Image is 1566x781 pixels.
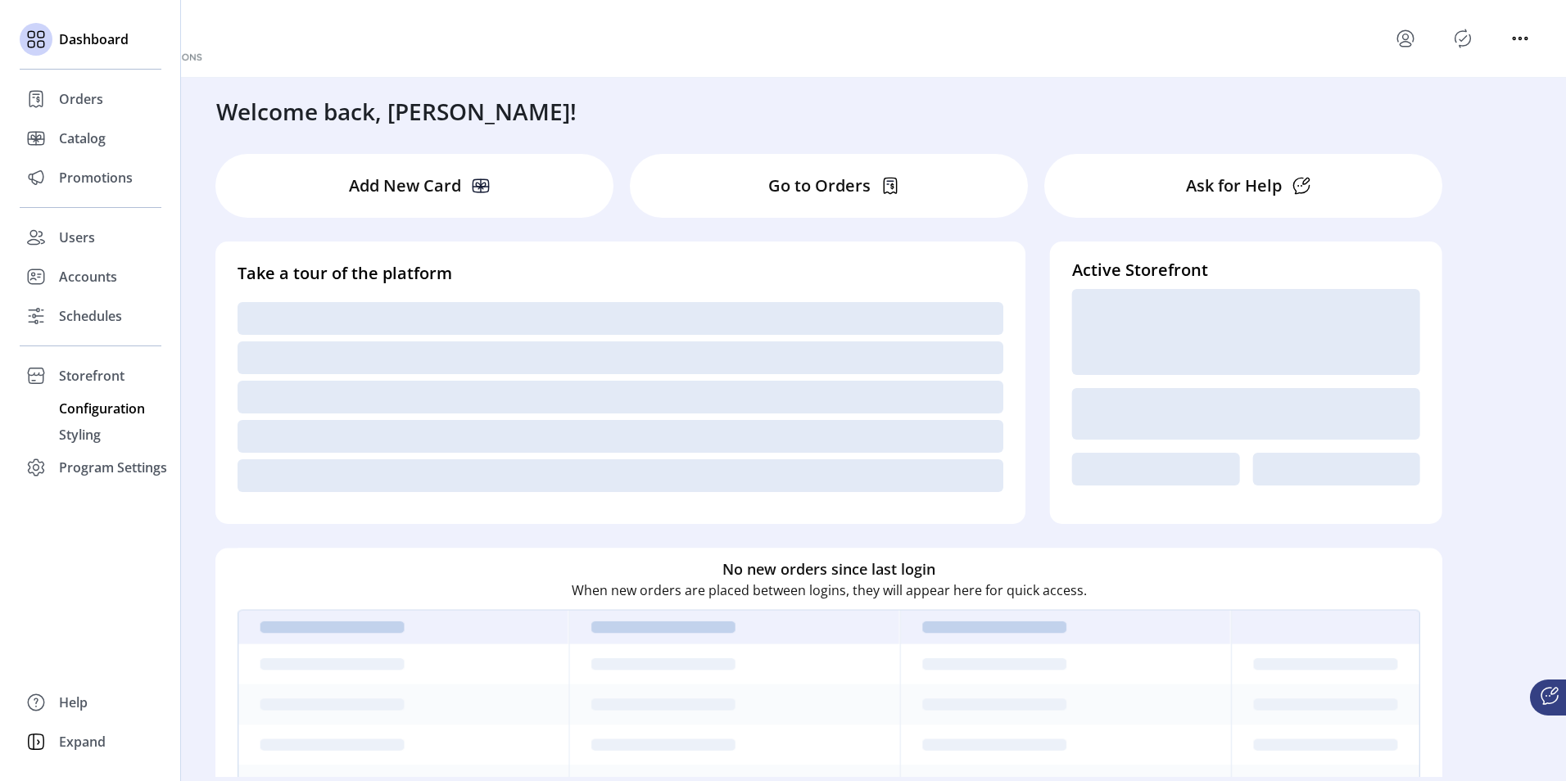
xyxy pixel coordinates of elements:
[1186,174,1282,198] p: Ask for Help
[1072,258,1420,282] h4: Active Storefront
[216,94,577,129] h3: Welcome back, [PERSON_NAME]!
[59,458,167,477] span: Program Settings
[59,306,122,326] span: Schedules
[59,29,129,49] span: Dashboard
[1392,25,1419,52] button: menu
[238,261,1003,286] h4: Take a tour of the platform
[1507,25,1533,52] button: menu
[59,267,117,287] span: Accounts
[59,693,88,712] span: Help
[59,366,124,386] span: Storefront
[722,558,935,580] h6: No new orders since last login
[349,174,461,198] p: Add New Card
[59,425,101,445] span: Styling
[768,174,871,198] p: Go to Orders
[59,129,106,148] span: Catalog
[59,732,106,752] span: Expand
[59,228,95,247] span: Users
[59,168,133,187] span: Promotions
[59,399,145,418] span: Configuration
[59,89,103,109] span: Orders
[572,580,1087,600] p: When new orders are placed between logins, they will appear here for quick access.
[1450,25,1476,52] button: Publisher Panel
